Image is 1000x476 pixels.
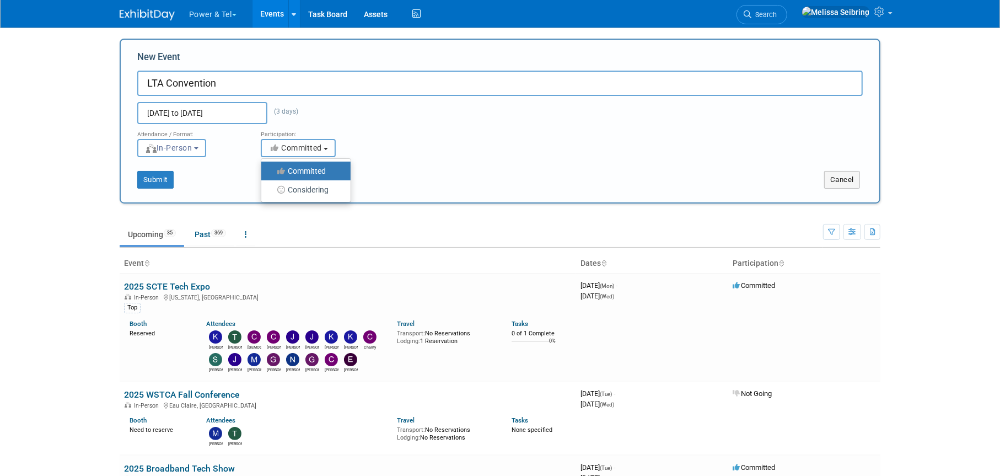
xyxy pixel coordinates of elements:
span: (Tue) [600,465,612,471]
button: In-Person [137,139,206,157]
img: Jeff Porter [228,353,241,366]
span: Committed [733,463,775,472]
div: Kevin Wilkes [209,344,223,350]
span: [DATE] [580,281,617,290]
div: Ernesto Rivera [344,366,358,373]
img: ExhibitDay [120,9,175,20]
div: Mike Kruszewski [248,366,261,373]
div: Scott Wisneski [209,366,223,373]
span: None specified [512,426,552,434]
img: In-Person Event [125,294,131,299]
div: Jeff Porter [228,366,242,373]
a: Attendees [206,320,235,328]
td: 0% [549,338,556,353]
label: Considering [267,183,340,197]
div: Kevin Heflin [344,344,358,350]
span: (Mon) [600,283,614,289]
div: Michael Mackeben [209,440,223,447]
a: Sort by Event Name [144,259,149,268]
span: Lodging: [397,338,420,345]
button: Committed [261,139,336,157]
a: Tasks [512,416,528,424]
a: Travel [397,320,415,328]
div: Nate Derbyshire [286,366,300,373]
a: 2025 WSTCA Fall Conference [124,389,239,400]
div: Gus Vasilakis [267,366,281,373]
div: Tammy Pilkington [228,344,242,350]
div: Top [124,303,141,313]
div: Charity Deaton [363,344,377,350]
img: Kevin Wilkes [209,330,222,344]
th: Dates [576,254,728,273]
a: Upcoming35 [120,224,184,245]
span: In-Person [145,143,192,152]
span: Lodging: [397,434,420,441]
img: Scott Wisneski [209,353,222,366]
span: Not Going [733,389,772,398]
span: In-Person [134,402,162,409]
th: Participation [728,254,880,273]
span: (Wed) [600,402,614,408]
a: 2025 SCTE Tech Expo [124,281,210,292]
a: Tasks [512,320,528,328]
span: [DATE] [580,389,615,398]
img: Jesse Clark [286,330,299,344]
img: Collins O'Toole [267,330,280,344]
div: Collins O'Toole [267,344,281,350]
a: Search [736,5,787,24]
button: Submit [137,171,174,189]
div: Need to reserve [130,424,190,434]
span: (3 days) [267,108,298,115]
span: - [614,389,615,398]
span: Committed [733,281,775,290]
div: Attendance / Format: [137,124,244,138]
div: Participation: [261,124,368,138]
a: Attendees [206,416,235,424]
img: CHRISTEN Gowens [248,330,261,344]
span: Committed [268,143,322,152]
img: Greg Heard [305,353,319,366]
img: Jon Schatz [305,330,319,344]
img: Gus Vasilakis [267,353,280,366]
label: Committed [267,164,340,178]
span: Transport: [397,330,425,337]
a: 2025 Broadband Tech Show [124,463,235,474]
th: Event [120,254,576,273]
img: Charity Deaton [363,330,377,344]
img: Kevin Stevens [325,330,338,344]
a: Travel [397,416,415,424]
span: - [616,281,617,290]
div: 0 of 1 Complete [512,330,572,338]
img: Melissa Seibring [802,6,870,18]
div: Chris Anderson [325,366,338,373]
span: [DATE] [580,463,615,472]
div: Reserved [130,328,190,338]
img: In-Person Event [125,402,131,408]
img: Kevin Heflin [344,330,357,344]
a: Booth [130,320,147,328]
img: Ernesto Rivera [344,353,357,366]
span: 35 [164,229,176,237]
span: [DATE] [580,400,614,408]
a: Sort by Participation Type [778,259,784,268]
span: (Wed) [600,293,614,299]
img: Michael Mackeben [209,427,222,440]
div: Taylor Trewyn [228,440,242,447]
span: Search [751,10,777,19]
span: In-Person [134,294,162,301]
img: Mike Kruszewski [248,353,261,366]
img: Tammy Pilkington [228,330,241,344]
a: Past369 [186,224,234,245]
div: Eau Claire, [GEOGRAPHIC_DATA] [124,400,572,409]
div: No Reservations 1 Reservation [397,328,495,345]
input: Start Date - End Date [137,102,267,124]
label: New Event [137,51,180,68]
a: Sort by Start Date [601,259,606,268]
span: [DATE] [580,292,614,300]
div: Jesse Clark [286,344,300,350]
img: Taylor Trewyn [228,427,241,440]
span: - [614,463,615,472]
img: Nate Derbyshire [286,353,299,366]
span: Transport: [397,426,425,434]
input: Name of Trade Show / Conference [137,71,863,96]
